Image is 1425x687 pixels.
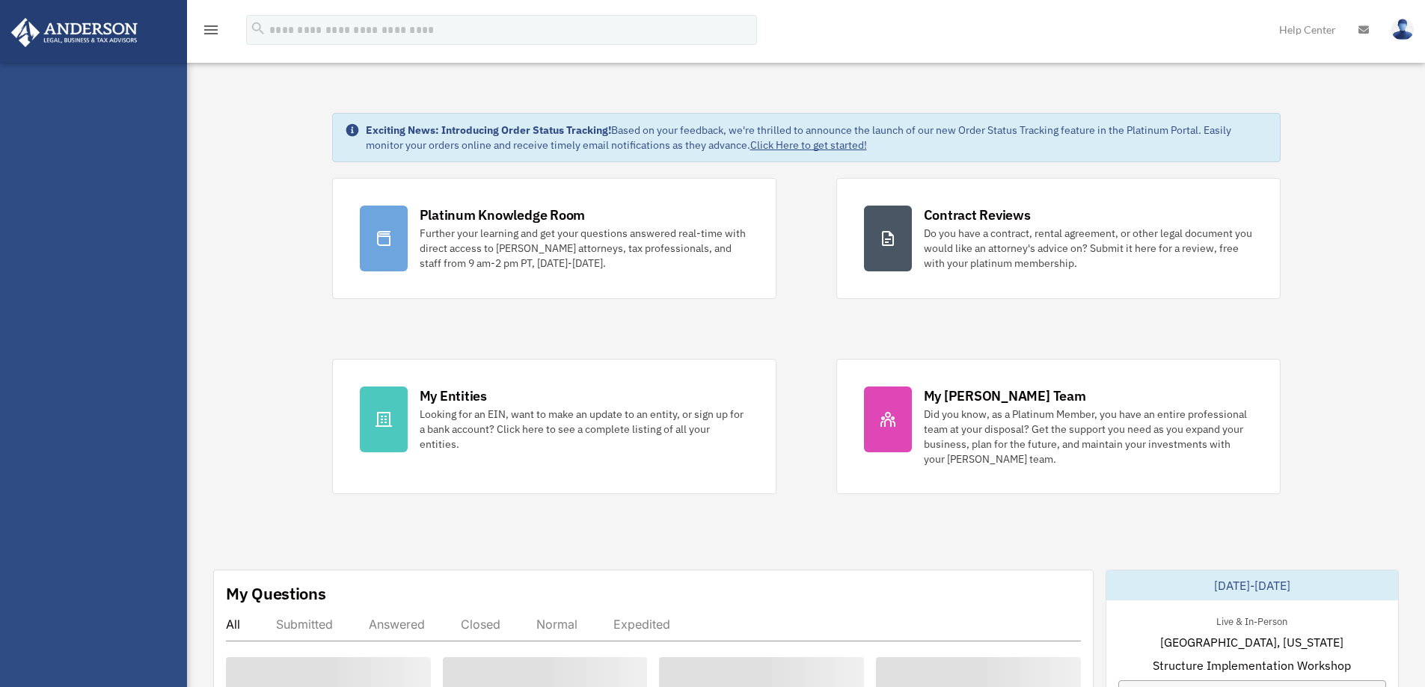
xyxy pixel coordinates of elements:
div: Based on your feedback, we're thrilled to announce the launch of our new Order Status Tracking fe... [366,123,1268,153]
div: Do you have a contract, rental agreement, or other legal document you would like an attorney's ad... [924,226,1253,271]
a: My [PERSON_NAME] Team Did you know, as a Platinum Member, you have an entire professional team at... [836,359,1281,494]
div: Further your learning and get your questions answered real-time with direct access to [PERSON_NAM... [420,226,749,271]
a: Platinum Knowledge Room Further your learning and get your questions answered real-time with dire... [332,178,776,299]
div: [DATE]-[DATE] [1106,570,1398,600]
div: Closed [461,617,500,632]
div: Answered [369,617,425,632]
div: All [226,617,240,632]
img: User Pic [1391,19,1414,40]
span: [GEOGRAPHIC_DATA], [US_STATE] [1160,633,1343,651]
div: Submitted [276,617,333,632]
div: My Entities [420,386,487,405]
img: Anderson Advisors Platinum Portal [7,18,142,47]
strong: Exciting News: Introducing Order Status Tracking! [366,123,611,137]
div: Did you know, as a Platinum Member, you have an entire professional team at your disposal? Get th... [924,407,1253,466]
div: Expedited [613,617,670,632]
div: My Questions [226,582,326,605]
div: Platinum Knowledge Room [420,206,586,224]
div: My [PERSON_NAME] Team [924,386,1086,405]
a: Contract Reviews Do you have a contract, rental agreement, or other legal document you would like... [836,178,1281,299]
a: Click Here to get started! [750,138,867,152]
a: My Entities Looking for an EIN, want to make an update to an entity, or sign up for a bank accoun... [332,359,776,494]
i: menu [202,21,220,39]
i: search [250,20,266,37]
a: menu [202,26,220,39]
div: Live & In-Person [1204,612,1299,628]
div: Normal [536,617,577,632]
span: Structure Implementation Workshop [1153,656,1351,674]
div: Contract Reviews [924,206,1031,224]
div: Looking for an EIN, want to make an update to an entity, or sign up for a bank account? Click her... [420,407,749,452]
